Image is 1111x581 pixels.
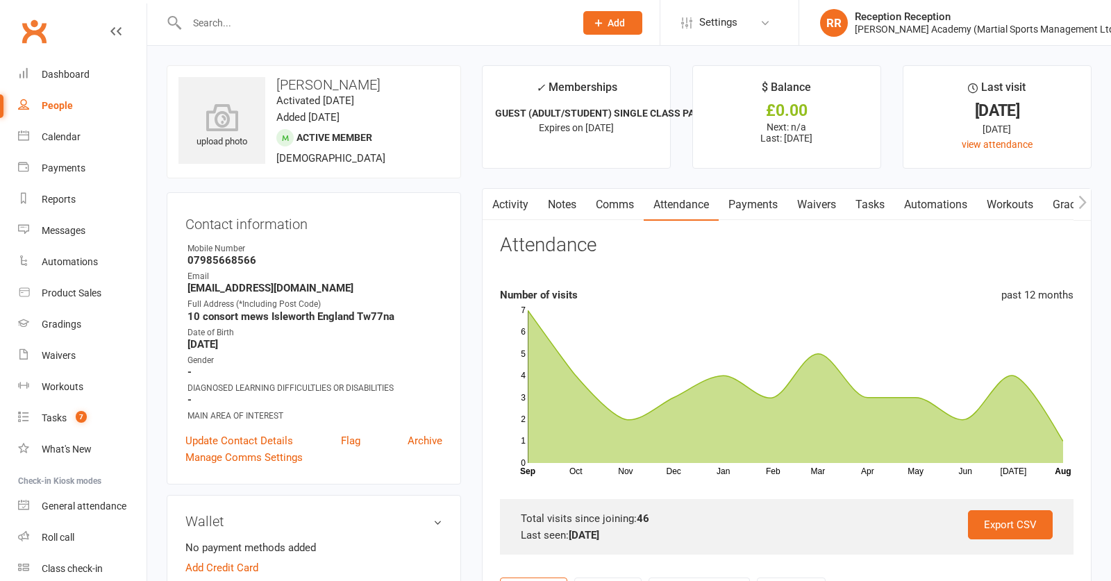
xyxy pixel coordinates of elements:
[185,211,442,232] h3: Contact information
[187,394,442,406] strong: -
[644,189,719,221] a: Attendance
[916,121,1078,137] div: [DATE]
[42,444,92,455] div: What's New
[42,500,126,512] div: General attendance
[187,382,442,395] div: DIAGNOSED LEARNING DIFFICULTLIES OR DISABILITIES
[18,278,147,309] a: Product Sales
[18,59,147,90] a: Dashboard
[18,121,147,153] a: Calendar
[583,11,642,35] button: Add
[18,434,147,465] a: What's New
[185,514,442,529] h3: Wallet
[187,254,442,267] strong: 07985668566
[185,539,442,556] li: No payment methods added
[42,563,103,574] div: Class check-in
[42,225,85,236] div: Messages
[408,432,442,449] a: Archive
[42,256,98,267] div: Automations
[187,242,442,255] div: Mobile Number
[539,122,614,133] span: Expires on [DATE]
[187,310,442,323] strong: 10 consort mews Isleworth England Tw77na
[42,194,76,205] div: Reports
[187,326,442,339] div: Date of Birth
[962,139,1033,150] a: view attendance
[968,510,1053,539] a: Export CSV
[276,152,385,165] span: [DEMOGRAPHIC_DATA]
[296,132,372,143] span: Active member
[18,184,147,215] a: Reports
[18,340,147,371] a: Waivers
[521,527,1053,544] div: Last seen:
[42,287,101,298] div: Product Sales
[536,78,617,104] div: Memberships
[705,121,868,144] p: Next: n/a Last: [DATE]
[42,319,81,330] div: Gradings
[894,189,977,221] a: Automations
[42,100,73,111] div: People
[42,381,83,392] div: Workouts
[276,94,354,107] time: Activated [DATE]
[18,371,147,403] a: Workouts
[521,510,1053,527] div: Total visits since joining:
[18,153,147,184] a: Payments
[185,559,258,576] a: Add Credit Card
[341,432,360,449] a: Flag
[18,403,147,434] a: Tasks 7
[705,103,868,118] div: £0.00
[500,289,578,301] strong: Number of visits
[977,189,1043,221] a: Workouts
[187,282,442,294] strong: [EMAIL_ADDRESS][DOMAIN_NAME]
[187,270,442,283] div: Email
[762,78,811,103] div: $ Balance
[178,77,449,92] h3: [PERSON_NAME]
[187,338,442,351] strong: [DATE]
[483,189,538,221] a: Activity
[846,189,894,221] a: Tasks
[1001,287,1074,303] div: past 12 months
[18,491,147,522] a: General attendance kiosk mode
[276,111,340,124] time: Added [DATE]
[187,354,442,367] div: Gender
[500,235,596,256] h3: Attendance
[18,246,147,278] a: Automations
[820,9,848,37] div: RR
[916,103,1078,118] div: [DATE]
[42,412,67,423] div: Tasks
[42,532,74,543] div: Roll call
[187,366,442,378] strong: -
[569,529,599,541] strong: [DATE]
[185,449,303,466] a: Manage Comms Settings
[185,432,293,449] a: Update Contact Details
[787,189,846,221] a: Waivers
[42,131,81,142] div: Calendar
[699,7,737,38] span: Settings
[18,309,147,340] a: Gradings
[187,410,442,423] div: MAIN AREA OF INTEREST
[42,69,90,80] div: Dashboard
[536,81,545,94] i: ✓
[187,298,442,311] div: Full Address (*Including Post Code)
[42,162,85,174] div: Payments
[17,14,51,49] a: Clubworx
[18,522,147,553] a: Roll call
[18,215,147,246] a: Messages
[719,189,787,221] a: Payments
[178,103,265,149] div: upload photo
[586,189,644,221] a: Comms
[637,512,649,525] strong: 46
[183,13,565,33] input: Search...
[18,90,147,121] a: People
[495,108,730,119] strong: GUEST (ADULT/STUDENT) SINGLE CLASS PASS *M...
[538,189,586,221] a: Notes
[608,17,625,28] span: Add
[42,350,76,361] div: Waivers
[76,411,87,423] span: 7
[968,78,1026,103] div: Last visit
